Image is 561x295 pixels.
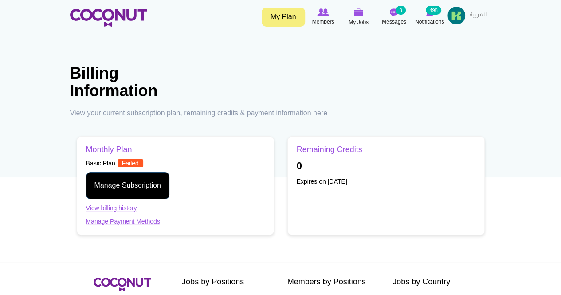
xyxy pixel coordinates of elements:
img: Notifications [426,8,433,16]
a: Browse Members Members [306,7,341,27]
a: Manage Payment Methods [86,218,160,225]
h2: Jobs by Positions [182,278,274,287]
p: View your current subscription plan, remaining credits & payment information here [70,108,491,118]
a: العربية [465,7,491,24]
span: Notifications [415,17,444,26]
p: Expires on [DATE] [297,177,475,186]
img: Coconut [94,278,151,291]
img: Messages [390,8,399,16]
h1: Billing Information [70,64,203,99]
img: Browse Members [317,8,329,16]
span: My Jobs [349,18,369,27]
h2: Jobs by Country [392,278,485,287]
span: Members [312,17,334,26]
a: My Jobs My Jobs [341,7,377,28]
a: Messages Messages 3 [377,7,412,27]
a: Manage Subscription [86,172,169,199]
small: 3 [396,6,405,15]
img: My Jobs [354,8,364,16]
h3: Remaining Credits [297,146,475,154]
small: 498 [426,6,441,15]
a: Notifications Notifications 498 [412,7,447,27]
h2: Members by Positions [287,278,380,287]
span: Failed [118,159,143,167]
img: Home [70,9,147,27]
h3: Monthly Plan [86,146,265,154]
span: Messages [382,17,406,26]
b: 0 [297,160,302,171]
p: Basic Plan [86,159,265,168]
a: My Plan [262,8,305,27]
a: View billing history [86,205,137,212]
